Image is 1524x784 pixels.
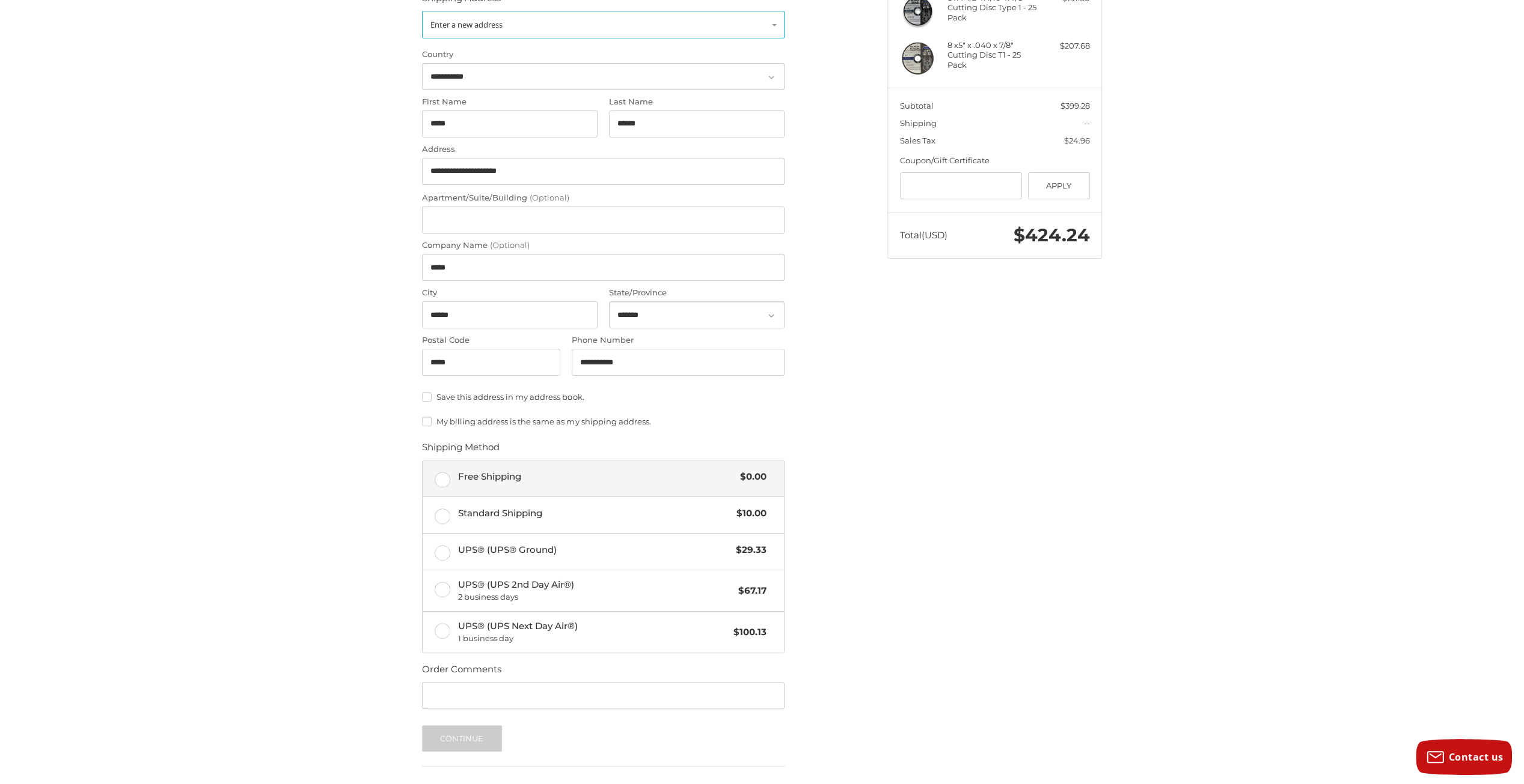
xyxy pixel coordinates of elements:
span: UPS® (UPS 2nd Day Air®) [458,578,733,603]
legend: Shipping Method [422,441,500,460]
legend: Order Comments [422,663,501,682]
span: Subtotal [900,101,934,110]
button: Continue [422,725,502,752]
h4: 8 x 5" x .040 x 7/8" Cutting Disc T1 - 25 Pack [947,40,1039,70]
span: $0.00 [734,470,767,484]
span: Enter a new address [430,19,503,30]
label: Country [422,49,785,61]
span: $10.00 [730,507,767,520]
span: UPS® (UPS Next Day Air®) [458,620,728,645]
span: -- [1084,118,1090,128]
label: My billing address is the same as my shipping address. [422,417,785,426]
span: Standard Shipping [458,507,731,520]
div: Coupon/Gift Certificate [900,155,1090,167]
span: UPS® (UPS® Ground) [458,543,730,557]
label: City [422,287,598,299]
div: $207.68 [1042,40,1090,52]
label: Phone Number [572,334,785,346]
span: $100.13 [727,626,767,639]
span: 1 business day [458,633,728,645]
input: Gift Certificate or Coupon Code [900,172,1023,199]
label: Address [422,143,785,155]
label: Apartment/Suite/Building [422,192,785,204]
label: Last Name [609,96,785,108]
label: Save this address in my address book. [422,392,785,402]
span: Total (USD) [900,229,947,241]
a: Enter or select a different address [422,11,785,38]
span: $29.33 [730,543,767,557]
small: (Optional) [530,193,569,202]
label: Company Name [422,240,785,252]
button: Apply [1028,172,1090,199]
span: $399.28 [1060,101,1090,110]
span: $24.96 [1064,136,1090,145]
span: Contact us [1449,750,1504,764]
span: $424.24 [1014,224,1090,246]
label: Postal Code [422,334,560,346]
span: Shipping [900,118,937,128]
span: $67.17 [732,584,767,598]
span: Sales Tax [900,136,935,145]
small: (Optional) [490,240,530,250]
span: 2 business days [458,591,733,603]
label: First Name [422,96,598,108]
button: Contact us [1416,739,1512,775]
label: State/Province [609,287,785,299]
span: Free Shipping [458,470,735,484]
